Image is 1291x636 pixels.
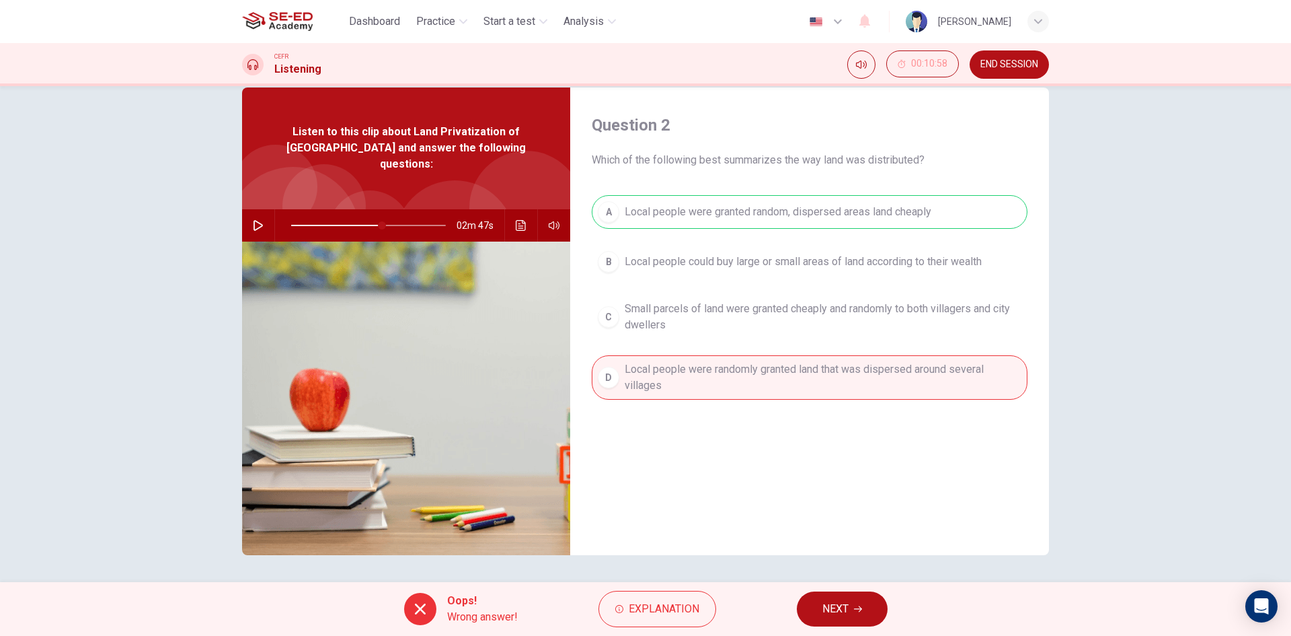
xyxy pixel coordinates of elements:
[274,52,288,61] span: CEFR
[447,593,518,609] span: Oops!
[447,609,518,625] span: Wrong answer!
[457,209,504,242] span: 02m 47s
[592,114,1027,136] h4: Question 2
[558,9,621,34] button: Analysis
[592,152,1027,168] span: Which of the following best summarizes the way land was distributed?
[242,8,313,35] img: SE-ED Academy logo
[286,124,526,172] span: Listen to this clip about Land Privatization of [GEOGRAPHIC_DATA] and answer the following questi...
[411,9,473,34] button: Practice
[483,13,535,30] span: Start a test
[1245,590,1278,623] div: Open Intercom Messenger
[478,9,553,34] button: Start a test
[808,17,824,27] img: en
[598,591,716,627] button: Explanation
[416,13,455,30] span: Practice
[344,9,405,34] button: Dashboard
[980,59,1038,70] span: END SESSION
[970,50,1049,79] button: END SESSION
[886,50,959,77] button: 00:10:58
[906,11,927,32] img: Profile picture
[563,13,604,30] span: Analysis
[242,242,570,555] img: Listen to this clip about Land Privatization of Armenia and answer the following questions:
[886,50,959,79] div: Hide
[349,13,400,30] span: Dashboard
[274,61,321,77] h1: Listening
[847,50,875,79] div: Mute
[242,8,344,35] a: SE-ED Academy logo
[911,59,947,69] span: 00:10:58
[797,592,888,627] button: NEXT
[938,13,1011,30] div: [PERSON_NAME]
[510,209,532,242] button: Click to see the audio transcription
[822,600,849,619] span: NEXT
[629,600,699,619] span: Explanation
